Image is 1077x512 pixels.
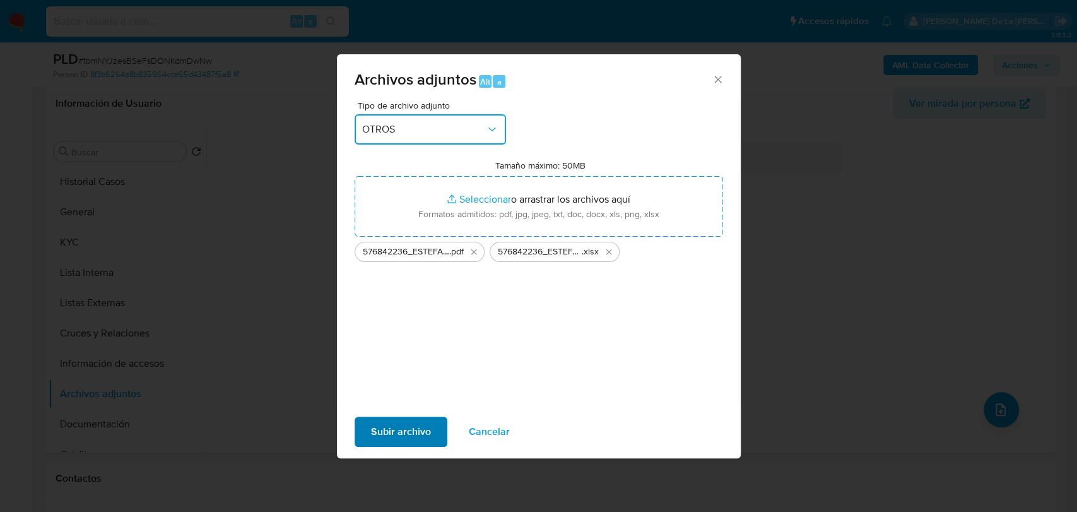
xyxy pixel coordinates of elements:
span: Alt [480,76,490,88]
span: a [497,76,502,88]
ul: Archivos seleccionados [355,237,723,262]
button: OTROS [355,114,506,145]
span: OTROS [362,123,486,136]
span: .pdf [449,246,464,258]
button: Eliminar 576842236_ESTEFANY VIANET HURTADO JIMENEZ_SEP2025_AT.xlsx [601,244,616,259]
button: Cerrar [712,73,723,85]
span: Tipo de archivo adjunto [358,101,509,110]
span: 576842236_ESTEFANY [PERSON_NAME] JIMENEZ_SEP2025_AT [498,246,582,258]
span: Subir archivo [371,418,431,446]
span: Cancelar [469,418,510,446]
span: 576842236_ESTEFANY [PERSON_NAME] JIMENEZ_SEP2025 [363,246,449,258]
button: Subir archivo [355,417,447,447]
span: .xlsx [582,246,599,258]
button: Cancelar [452,417,526,447]
label: Tamaño máximo: 50MB [495,160,586,171]
span: Archivos adjuntos [355,68,476,90]
button: Eliminar 576842236_ESTEFANY VIANET HURTADO JIMENEZ_SEP2025.pdf [466,244,481,259]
